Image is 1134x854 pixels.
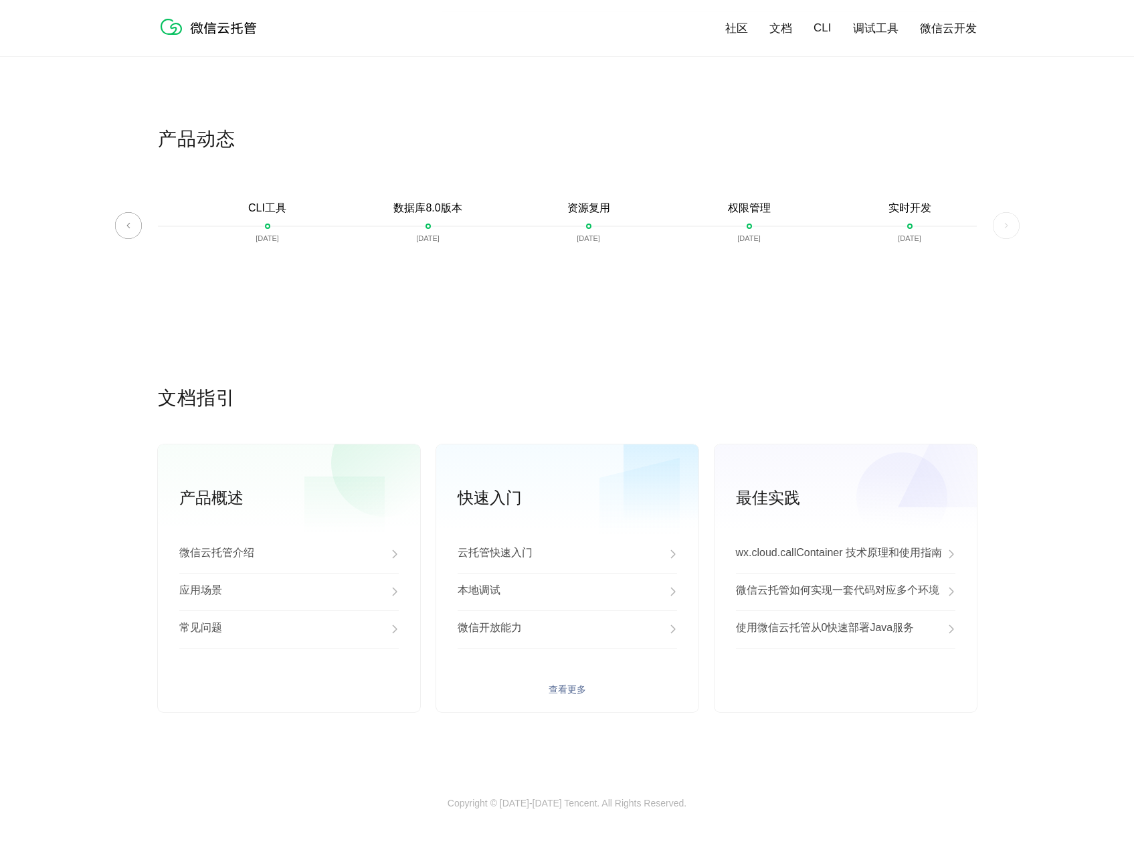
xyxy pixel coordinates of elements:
p: [DATE] [577,234,600,242]
a: 调试工具 [853,21,899,36]
p: [DATE] [416,234,440,242]
p: [DATE] [898,234,921,242]
a: 使用微信云托管从0快速部署Java服务 [736,610,955,648]
p: CLI工具 [248,201,286,216]
p: 权限管理 [728,201,771,216]
p: 资源复用 [567,201,610,216]
p: [DATE] [737,234,761,242]
a: 常见问题 [179,610,399,648]
p: 使用微信云托管从0快速部署Java服务 [736,621,915,637]
p: 数据库8.0版本 [393,201,462,216]
a: 云托管快速入门 [458,535,677,573]
p: 微信开放能力 [458,621,522,637]
p: 微信云托管介绍 [179,546,254,562]
a: 查看更多 [179,684,399,696]
p: 快速入门 [458,487,698,509]
p: 本地调试 [458,584,500,600]
p: wx.cloud.callContainer 技术原理和使用指南 [736,546,943,562]
a: 本地调试 [458,573,677,610]
a: 微信云托管如何实现一套代码对应多个环境 [736,573,955,610]
a: wx.cloud.callContainer 技术原理和使用指南 [736,535,955,573]
p: 云托管快速入门 [458,546,533,562]
p: [DATE] [256,234,279,242]
a: 微信开放能力 [458,610,677,648]
img: 微信云托管 [158,13,265,40]
p: 常见问题 [179,621,222,637]
a: 查看更多 [736,684,955,696]
p: 产品概述 [179,487,420,509]
a: 社区 [725,21,748,36]
a: 微信云托管介绍 [179,535,399,573]
a: 文档 [769,21,792,36]
a: 微信云托管 [158,31,265,42]
p: 最佳实践 [736,487,977,509]
a: 微信云开发 [920,21,977,36]
p: 实时开发 [888,201,931,216]
a: 查看更多 [458,684,677,696]
p: 应用场景 [179,584,222,600]
p: Copyright © [DATE]-[DATE] Tencent. All Rights Reserved. [448,798,686,811]
a: 应用场景 [179,573,399,610]
p: 微信云托管如何实现一套代码对应多个环境 [736,584,939,600]
a: CLI [814,21,831,35]
p: 文档指引 [158,386,977,412]
p: 产品动态 [158,126,977,153]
